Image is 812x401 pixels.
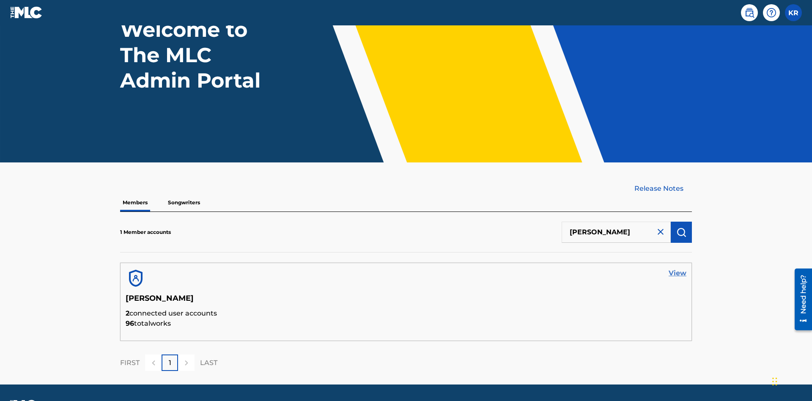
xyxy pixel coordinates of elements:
img: help [766,8,776,18]
img: close [656,227,666,237]
p: FIRST [120,358,140,368]
a: Release Notes [634,184,692,194]
p: Songwriters [165,194,203,211]
p: 1 Member accounts [120,228,171,236]
iframe: Resource Center [788,265,812,335]
h1: Welcome to The MLC Admin Portal [120,17,278,93]
h5: [PERSON_NAME] [126,294,686,308]
span: 96 [126,319,134,327]
img: search [744,8,754,18]
div: Help [763,4,780,21]
div: User Menu [785,4,802,21]
p: 1 [169,358,171,368]
div: Drag [772,369,777,394]
p: total works [126,319,686,329]
p: connected user accounts [126,308,686,319]
span: 2 [126,309,129,317]
img: Search Works [676,227,686,237]
img: account [126,268,146,288]
p: Members [120,194,150,211]
input: Search Members [562,222,671,243]
p: LAST [200,358,217,368]
img: MLC Logo [10,6,43,19]
a: View [669,268,686,278]
a: Public Search [741,4,758,21]
iframe: Chat Widget [770,360,812,401]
